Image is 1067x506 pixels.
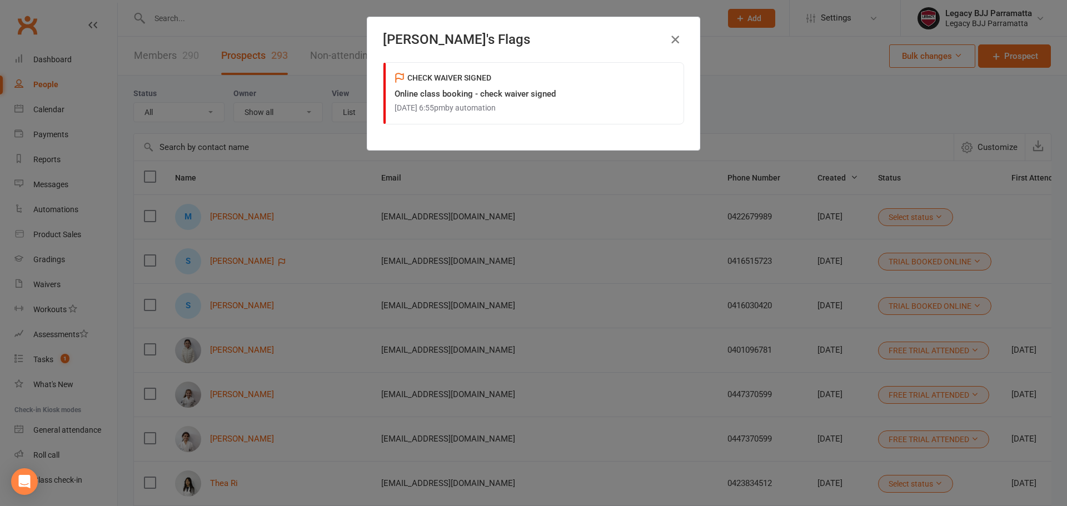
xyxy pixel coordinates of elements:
div: Open Intercom Messenger [11,468,38,495]
div: Online class booking - check waiver signed [395,87,669,101]
div: CHECK WAIVER SIGNED [395,72,491,84]
div: [DATE] 6:55pm by automation [395,103,669,113]
button: Close [666,31,684,48]
h4: [PERSON_NAME] 's Flags [383,33,684,47]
